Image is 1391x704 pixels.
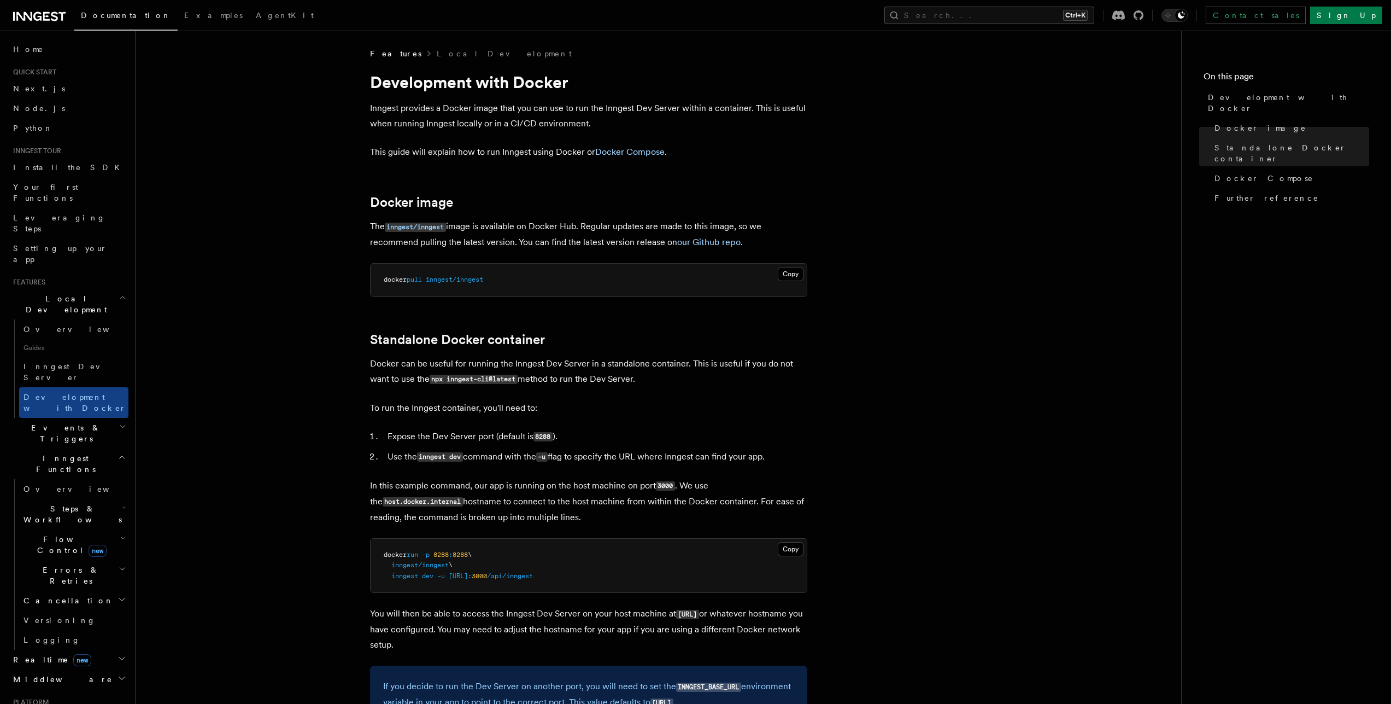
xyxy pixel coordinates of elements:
span: Your first Functions [13,183,78,202]
span: [URL]: [449,572,472,580]
span: -p [422,551,430,558]
a: Your first Functions [9,177,128,208]
button: Cancellation [19,591,128,610]
p: To run the Inngest container, you'll need to: [370,400,807,416]
button: Toggle dark mode [1161,9,1188,22]
p: This guide will explain how to run Inngest using Docker or . [370,144,807,160]
code: inngest dev [417,452,463,462]
a: Further reference [1210,188,1369,208]
p: You will then be able to access the Inngest Dev Server on your host machine at or whatever hostna... [370,606,807,653]
a: Logging [19,630,128,650]
span: 3000 [472,572,487,580]
button: Events & Triggers [9,418,128,449]
span: Examples [184,11,243,20]
span: \ [449,561,453,569]
span: run [407,551,418,558]
p: In this example command, our app is running on the host machine on port . We use the hostname to ... [370,478,807,525]
a: Contact sales [1206,7,1306,24]
span: Guides [19,339,128,357]
span: Setting up your app [13,244,107,264]
span: Steps & Workflows [19,503,122,525]
span: inngest [391,572,418,580]
a: Leveraging Steps [9,208,128,238]
h4: On this page [1204,70,1369,88]
a: Local Development [437,48,572,59]
p: Inngest provides a Docker image that you can use to run the Inngest Dev Server within a container... [370,101,807,131]
button: Search...Ctrl+K [884,7,1094,24]
a: Docker Compose [595,147,665,157]
span: docker [384,551,407,558]
a: Examples [178,3,249,30]
span: AgentKit [256,11,314,20]
li: Expose the Dev Server port (default is ). [384,429,807,445]
button: Middleware [9,670,128,689]
a: Documentation [74,3,178,31]
span: Leveraging Steps [13,213,105,233]
a: Overview [19,479,128,499]
h1: Development with Docker [370,72,807,92]
a: Development with Docker [1204,88,1369,118]
span: Features [9,278,45,287]
div: Local Development [9,319,128,418]
a: Node.js [9,98,128,118]
a: Python [9,118,128,138]
span: : [449,551,453,558]
span: Realtime [9,654,91,665]
span: Docker image [1214,123,1306,133]
code: 3000 [656,481,675,491]
span: pull [407,276,422,283]
span: Standalone Docker container [1214,142,1369,164]
span: Install the SDK [13,163,126,172]
a: Standalone Docker container [370,332,545,347]
button: Errors & Retries [19,560,128,591]
button: Local Development [9,289,128,319]
span: Flow Control [19,534,120,556]
button: Copy [778,267,803,281]
button: Flow Controlnew [19,530,128,560]
a: Docker image [1210,118,1369,138]
a: Development with Docker [19,387,128,418]
span: inngest/inngest [426,276,483,283]
span: -u [437,572,445,580]
a: Setting up your app [9,238,128,269]
code: host.docker.internal [383,497,463,507]
span: 8288 [453,551,468,558]
span: Quick start [9,68,56,77]
span: Versioning [24,616,96,625]
a: Sign Up [1310,7,1382,24]
span: new [73,654,91,666]
p: The image is available on Docker Hub. Regular updates are made to this image, so we recommend pul... [370,219,807,250]
span: Node.js [13,104,65,113]
a: Standalone Docker container [1210,138,1369,168]
a: AgentKit [249,3,320,30]
span: inngest/inngest [391,561,449,569]
span: Inngest Dev Server [24,362,117,382]
code: INNGEST_BASE_URL [676,683,741,692]
span: Further reference [1214,193,1319,203]
code: -u [536,452,548,462]
span: Errors & Retries [19,565,119,586]
span: Cancellation [19,595,114,606]
a: inngest/inngest [385,221,446,231]
button: Realtimenew [9,650,128,670]
span: Events & Triggers [9,422,119,444]
span: /api/inngest [487,572,533,580]
a: Home [9,39,128,59]
li: Use the command with the flag to specify the URL where Inngest can find your app. [384,449,807,465]
p: Docker can be useful for running the Inngest Dev Server in a standalone container. This is useful... [370,356,807,387]
span: new [89,545,107,557]
button: Steps & Workflows [19,499,128,530]
a: Install the SDK [9,158,128,177]
span: Next.js [13,84,65,93]
a: our Github repo [677,237,741,247]
div: Inngest Functions [9,479,128,650]
span: docker [384,276,407,283]
span: Docker Compose [1214,173,1313,184]
span: Local Development [9,293,119,315]
span: Inngest Functions [9,453,118,475]
span: Inngest tour [9,147,61,155]
span: Home [13,44,44,55]
a: Docker Compose [1210,168,1369,188]
button: Inngest Functions [9,449,128,479]
kbd: Ctrl+K [1063,10,1088,21]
